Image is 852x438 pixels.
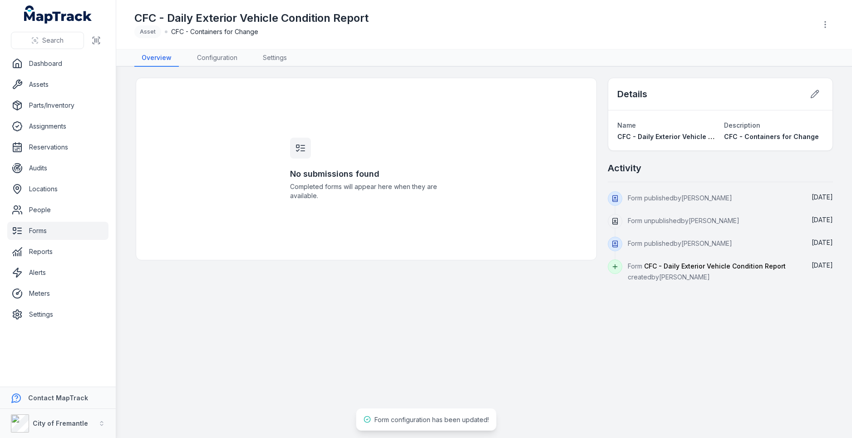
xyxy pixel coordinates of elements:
a: Reports [7,243,108,261]
a: Meters [7,284,108,303]
a: Assignments [7,117,108,135]
time: 15/10/2025, 9:33:10 am [812,193,833,201]
h1: CFC - Daily Exterior Vehicle Condition Report [134,11,369,25]
a: People [7,201,108,219]
span: Search [42,36,64,45]
strong: Contact MapTrack [28,394,88,402]
span: [DATE] [812,216,833,224]
a: Alerts [7,264,108,282]
a: Settings [7,305,108,324]
span: Completed forms will appear here when they are available. [290,182,443,200]
span: Form configuration has been updated! [374,416,489,423]
span: Form published by [PERSON_NAME] [628,194,732,202]
strong: City of Fremantle [33,419,88,427]
a: Overview [134,50,179,67]
h2: Details [617,88,647,100]
span: Name [617,121,636,129]
span: [DATE] [812,261,833,269]
a: Forms [7,222,108,240]
h2: Activity [608,162,641,174]
span: [DATE] [812,239,833,246]
span: Form unpublished by [PERSON_NAME] [628,217,739,224]
a: Settings [256,50,294,67]
time: 15/10/2025, 9:29:44 am [812,216,833,224]
span: Form created by [PERSON_NAME] [628,262,786,281]
span: CFC - Containers for Change [724,133,819,140]
time: 15/10/2025, 9:23:28 am [812,261,833,269]
a: Audits [7,159,108,177]
button: Search [11,32,84,49]
a: Locations [7,180,108,198]
span: Description [724,121,760,129]
h3: No submissions found [290,168,443,180]
a: Configuration [190,50,245,67]
span: CFC - Daily Exterior Vehicle Condition Report [644,262,786,270]
div: Asset [134,25,161,38]
a: Dashboard [7,55,108,73]
a: Parts/Inventory [7,96,108,114]
span: Form published by [PERSON_NAME] [628,239,732,247]
a: Reservations [7,138,108,156]
span: [DATE] [812,193,833,201]
time: 15/10/2025, 9:28:50 am [812,239,833,246]
span: CFC - Containers for Change [171,27,258,36]
a: MapTrack [24,5,92,24]
span: CFC - Daily Exterior Vehicle Condition Report [617,133,763,140]
a: Assets [7,75,108,94]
